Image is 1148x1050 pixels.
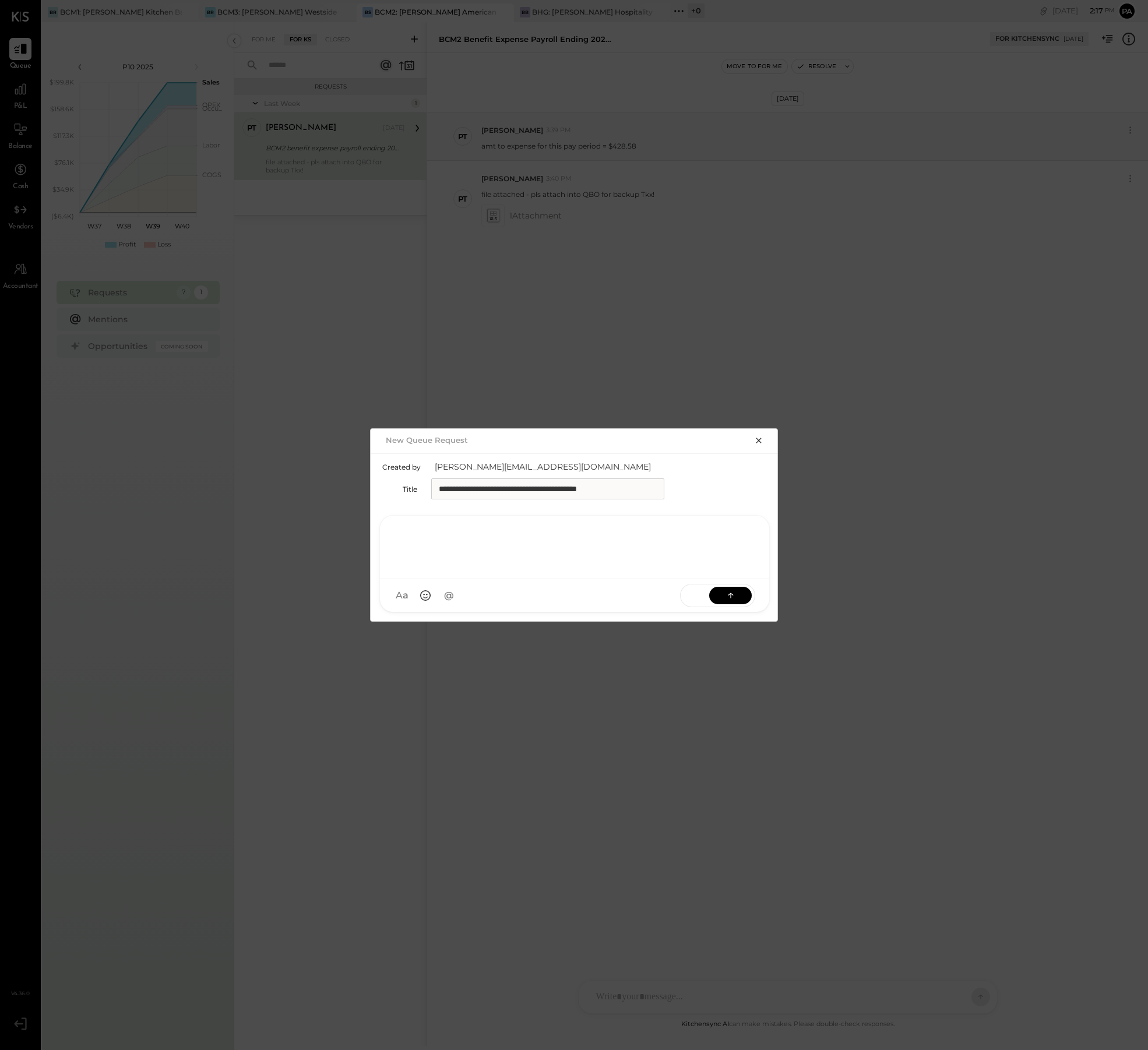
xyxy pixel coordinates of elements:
[435,461,668,473] span: [PERSON_NAME][EMAIL_ADDRESS][DOMAIN_NAME]
[382,463,421,471] label: Created by
[444,590,454,601] span: @
[403,590,409,601] span: a
[386,435,468,445] h2: New Queue Request
[438,585,459,606] button: @
[392,585,413,606] button: Aa
[681,580,709,610] span: SEND
[382,485,417,494] label: Title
